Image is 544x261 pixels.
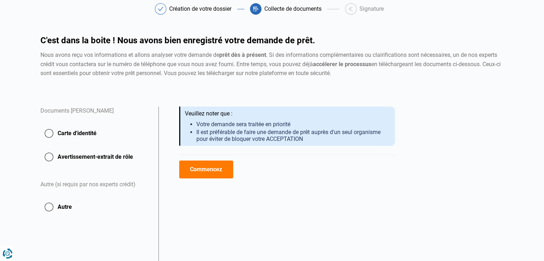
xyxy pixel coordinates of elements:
button: Avertissement-extrait de rôle [40,148,150,166]
div: Création de votre dossier [169,6,231,12]
strong: prêt dès à présent [219,51,266,58]
div: Nous avons reçu vos informations et allons analyser votre demande de . Si des informations complé... [40,50,504,78]
div: Veuillez noter que : [185,110,389,117]
strong: accélerer le processus [313,61,371,68]
div: Documents [PERSON_NAME] [40,107,150,124]
button: Commencez [179,161,233,178]
button: Carte d'identité [40,124,150,142]
button: Autre [40,198,150,216]
div: Autre (si requis par nos experts crédit) [40,172,150,198]
li: Votre demande sera traitée en priorité [196,121,389,128]
div: Collecte de documents [264,6,322,12]
li: Il est préférable de faire une demande de prêt auprès d'un seul organisme pour éviter de bloquer ... [196,129,389,142]
div: Signature [359,6,384,12]
h1: C'est dans la boite ! Nous avons bien enregistré votre demande de prêt. [40,36,504,45]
